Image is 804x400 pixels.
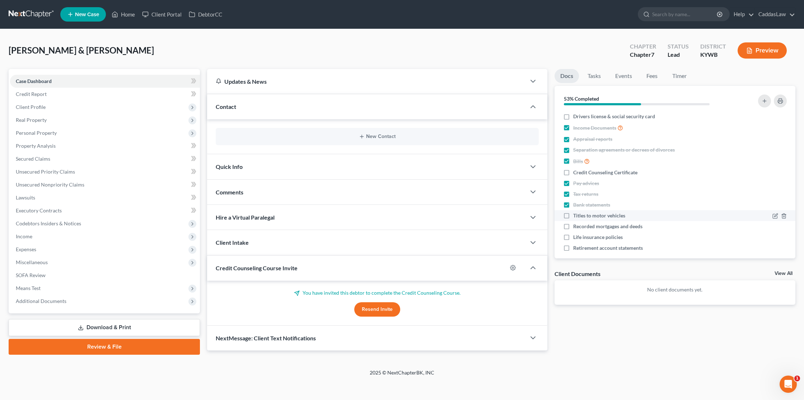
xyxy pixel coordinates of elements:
span: Secured Claims [16,156,50,162]
input: Search by name... [652,8,718,21]
div: Updates & News [216,78,517,85]
span: Titles to motor vehicles [573,212,625,219]
span: 7 [651,51,654,58]
a: Secured Claims [10,152,200,165]
span: Lawsuits [16,194,35,201]
span: Executory Contracts [16,207,62,213]
a: Download & Print [9,319,200,336]
a: Credit Report [10,88,200,101]
div: Status [668,42,689,51]
span: Comments [216,189,243,196]
p: You have invited this debtor to complete the Credit Counseling Course. [216,289,539,296]
span: Personal Property [16,130,57,136]
div: District [700,42,726,51]
span: Additional Documents [16,298,66,304]
span: SOFA Review [16,272,46,278]
span: Real Property [16,117,47,123]
span: Quick Info [216,163,243,170]
span: Appraisal reports [573,135,612,143]
a: DebtorCC [185,8,226,21]
a: Client Portal [139,8,185,21]
a: Docs [555,69,579,83]
div: KYWB [700,51,726,59]
span: Client Profile [16,104,46,110]
iframe: Intercom live chat [780,376,797,393]
span: Retirement account statements [573,244,643,252]
a: Events [609,69,638,83]
span: Separation agreements or decrees of divorces [573,146,675,153]
span: Means Test [16,285,41,291]
a: Case Dashboard [10,75,200,88]
div: Chapter [630,42,656,51]
span: Case Dashboard [16,78,52,84]
a: Executory Contracts [10,204,200,217]
a: Fees [641,69,664,83]
a: Property Analysis [10,139,200,152]
a: Tasks [582,69,607,83]
span: Life insurance policies [573,234,623,241]
span: Expenses [16,246,36,252]
button: Preview [738,42,787,59]
span: Miscellaneous [16,259,48,265]
div: Client Documents [555,270,600,277]
span: Pay advices [573,180,599,187]
a: Help [730,8,754,21]
span: Credit Counseling Course Invite [216,265,298,271]
span: Income [16,233,32,239]
strong: 53% Completed [564,96,599,102]
a: Unsecured Priority Claims [10,165,200,178]
span: Unsecured Priority Claims [16,169,75,175]
span: 1 [794,376,800,381]
span: Credit Counseling Certificate [573,169,637,176]
span: Unsecured Nonpriority Claims [16,181,84,188]
span: Codebtors Insiders & Notices [16,220,81,226]
button: New Contact [221,134,533,139]
div: 2025 © NextChapterBK, INC [197,369,607,382]
span: Bank statements [573,201,610,208]
span: Income Documents [573,124,616,132]
span: New Case [75,12,99,17]
a: Unsecured Nonpriority Claims [10,178,200,191]
span: Contact [216,103,236,110]
span: Recorded mortgages and deeds [573,223,642,230]
span: Tax returns [573,190,598,198]
a: SOFA Review [10,269,200,282]
span: Bills [573,158,583,165]
a: CaddasLaw [755,8,795,21]
a: Review & File [9,339,200,355]
span: Client Intake [216,239,249,246]
a: Home [108,8,139,21]
p: No client documents yet. [560,286,790,293]
div: Chapter [630,51,656,59]
div: Lead [668,51,689,59]
span: Hire a Virtual Paralegal [216,214,275,221]
span: NextMessage: Client Text Notifications [216,335,316,341]
span: Credit Report [16,91,47,97]
span: [PERSON_NAME] & [PERSON_NAME] [9,45,154,55]
a: View All [775,271,793,276]
button: Resend Invite [354,302,400,317]
a: Lawsuits [10,191,200,204]
span: Drivers license & social security card [573,113,655,120]
span: Property Analysis [16,143,56,149]
a: Timer [667,69,692,83]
